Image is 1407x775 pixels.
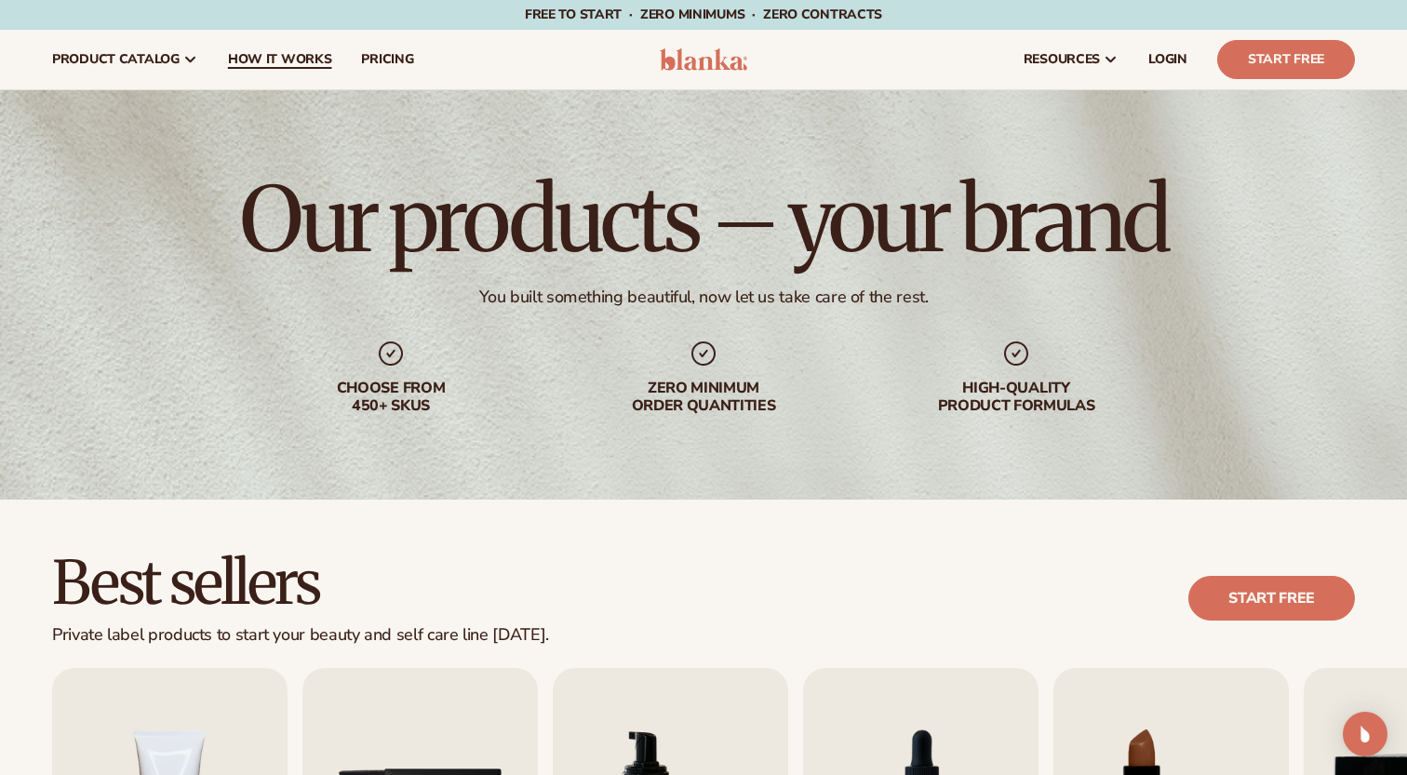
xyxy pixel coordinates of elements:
a: LOGIN [1133,30,1202,89]
span: product catalog [52,52,180,67]
div: Open Intercom Messenger [1343,712,1387,756]
a: product catalog [37,30,213,89]
h1: Our products – your brand [240,175,1167,264]
h2: Best sellers [52,552,549,614]
a: resources [1009,30,1133,89]
a: Start Free [1217,40,1355,79]
div: High-quality product formulas [897,380,1135,415]
a: Start free [1188,576,1355,621]
img: logo [660,48,748,71]
a: How It Works [213,30,347,89]
span: How It Works [228,52,332,67]
div: Choose from 450+ Skus [272,380,510,415]
span: LOGIN [1148,52,1187,67]
div: You built something beautiful, now let us take care of the rest. [479,287,929,308]
span: resources [1024,52,1100,67]
div: Zero minimum order quantities [584,380,823,415]
span: Free to start · ZERO minimums · ZERO contracts [525,6,882,23]
div: Private label products to start your beauty and self care line [DATE]. [52,625,549,646]
a: pricing [346,30,428,89]
span: pricing [361,52,413,67]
